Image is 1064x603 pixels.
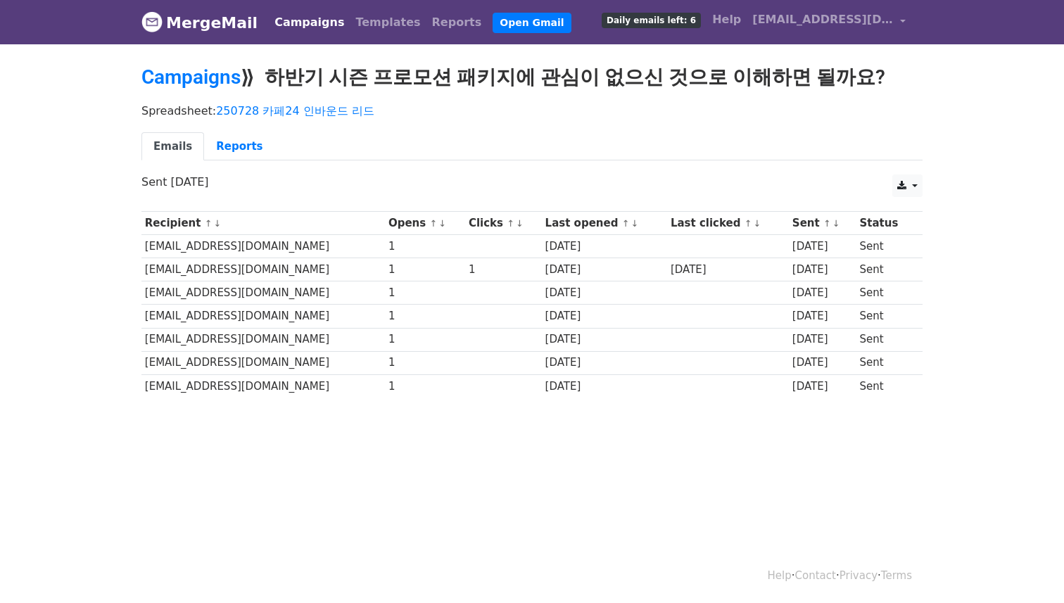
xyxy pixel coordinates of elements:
td: Sent [856,351,914,374]
th: Sent [789,212,856,235]
a: Help [707,6,747,34]
a: Reports [204,132,274,161]
span: [EMAIL_ADDRESS][DOMAIN_NAME] [752,11,893,28]
a: Emails [141,132,204,161]
th: Opens [385,212,465,235]
h2: ⟫ 하반기 시즌 프로모션 패키지에 관심이 없으신 것으로 이해하면 될까요? [141,65,923,89]
a: ↓ [438,218,446,229]
p: Spreadsheet: [141,103,923,118]
span: Daily emails left: 6 [602,13,701,28]
a: Terms [881,569,912,582]
th: Status [856,212,914,235]
td: Sent [856,328,914,351]
div: 1 [388,262,462,278]
div: 1 [469,262,538,278]
th: Last clicked [667,212,789,235]
a: MergeMail [141,8,258,37]
div: [DATE] [792,331,853,348]
a: Campaigns [141,65,241,89]
div: 1 [388,308,462,324]
th: Last opened [542,212,667,235]
td: [EMAIL_ADDRESS][DOMAIN_NAME] [141,305,385,328]
a: ↑ [823,218,831,229]
a: Open Gmail [493,13,571,33]
img: MergeMail logo [141,11,163,32]
a: Templates [350,8,426,37]
a: ↓ [516,218,524,229]
div: [DATE] [671,262,785,278]
div: [DATE] [545,355,664,371]
a: ↓ [832,218,840,229]
div: 1 [388,331,462,348]
div: [DATE] [545,379,664,395]
div: [DATE] [792,262,853,278]
div: 1 [388,355,462,371]
td: [EMAIL_ADDRESS][DOMAIN_NAME] [141,351,385,374]
a: ↓ [753,218,761,229]
a: [EMAIL_ADDRESS][DOMAIN_NAME] [747,6,911,39]
th: Recipient [141,212,385,235]
a: Contact [795,569,836,582]
td: [EMAIL_ADDRESS][DOMAIN_NAME] [141,235,385,258]
th: Clicks [465,212,542,235]
div: [DATE] [792,379,853,395]
div: [DATE] [545,239,664,255]
a: ↑ [507,218,514,229]
div: [DATE] [792,308,853,324]
div: [DATE] [792,239,853,255]
td: Sent [856,258,914,281]
td: Sent [856,305,914,328]
td: Sent [856,235,914,258]
a: ↑ [622,218,630,229]
a: 250728 카페24 인바운드 리드 [216,104,374,118]
div: [DATE] [545,262,664,278]
td: [EMAIL_ADDRESS][DOMAIN_NAME] [141,374,385,398]
div: 1 [388,379,462,395]
div: [DATE] [792,355,853,371]
a: Campaigns [269,8,350,37]
td: Sent [856,374,914,398]
td: [EMAIL_ADDRESS][DOMAIN_NAME] [141,328,385,351]
div: [DATE] [545,331,664,348]
a: Daily emails left: 6 [596,6,707,34]
a: ↑ [745,218,752,229]
a: Privacy [840,569,878,582]
a: ↑ [205,218,213,229]
td: [EMAIL_ADDRESS][DOMAIN_NAME] [141,258,385,281]
a: Help [768,569,792,582]
p: Sent [DATE] [141,174,923,189]
div: [DATE] [792,285,853,301]
td: Sent [856,281,914,305]
td: [EMAIL_ADDRESS][DOMAIN_NAME] [141,281,385,305]
div: [DATE] [545,285,664,301]
div: [DATE] [545,308,664,324]
a: Reports [426,8,488,37]
div: 1 [388,239,462,255]
a: ↓ [631,218,638,229]
div: 1 [388,285,462,301]
a: ↑ [429,218,437,229]
a: ↓ [213,218,221,229]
